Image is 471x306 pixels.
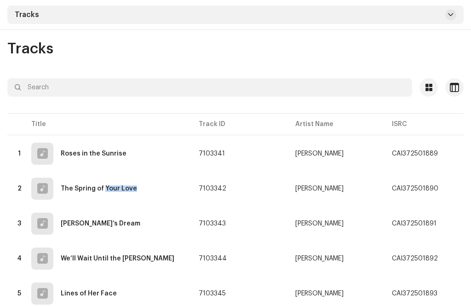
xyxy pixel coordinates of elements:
[7,41,53,56] span: Tracks
[199,185,226,192] span: 7103342
[295,150,377,157] span: Marcel Anicic
[295,185,344,192] div: [PERSON_NAME]
[295,185,377,192] span: Marcel Anicic
[295,255,344,262] div: [PERSON_NAME]
[61,220,140,227] div: Lilac’s Dream
[295,150,344,157] div: [PERSON_NAME]
[392,290,437,297] div: CAI372501893
[61,185,137,192] div: The Spring of Your Love
[61,255,174,262] div: We’ll Wait Until the Dawn
[295,220,377,227] span: Marcel Anicic
[392,150,438,157] div: CAI372501889
[199,255,227,262] span: 7103344
[61,150,126,157] div: Roses in the Sunrise
[199,150,225,157] span: 7103341
[392,255,438,262] div: CAI372501892
[392,185,438,192] div: CAI372501890
[295,220,344,227] div: [PERSON_NAME]
[7,78,412,97] input: Search
[295,290,377,297] span: Marcel Anicic
[295,290,344,297] div: [PERSON_NAME]
[295,255,377,262] span: Marcel Anicic
[199,220,226,227] span: 7103343
[392,220,437,227] div: CAI372501891
[199,290,226,297] span: 7103345
[15,11,39,18] span: Tracks
[61,290,117,297] div: Lines of Her Face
